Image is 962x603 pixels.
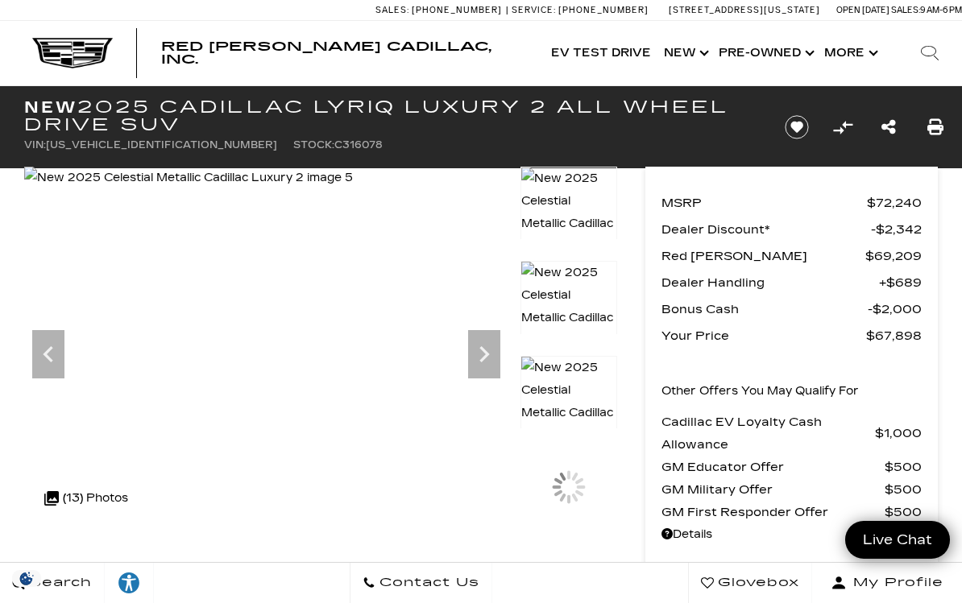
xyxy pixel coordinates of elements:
div: Next [468,330,500,378]
button: More [818,21,881,85]
a: Service: [PHONE_NUMBER] [506,6,653,14]
strong: New [24,97,77,117]
span: Cadillac EV Loyalty Cash Allowance [661,411,875,456]
a: [STREET_ADDRESS][US_STATE] [669,5,820,15]
span: GM Educator Offer [661,456,885,478]
span: Open [DATE] [836,5,889,15]
a: Share this New 2025 Cadillac LYRIQ Luxury 2 All Wheel Drive SUV [881,116,896,138]
span: Glovebox [714,572,799,594]
span: Search [25,572,92,594]
a: GM First Responder Offer $500 [661,501,922,523]
span: C316078 [334,139,383,151]
span: MSRP [661,192,867,214]
span: [US_VEHICLE_IDENTIFICATION_NUMBER] [46,139,277,151]
span: $2,342 [871,218,922,241]
span: Dealer Discount* [661,218,871,241]
a: Red [PERSON_NAME] Cadillac, Inc. [161,40,529,66]
span: $500 [885,456,922,478]
span: Red [PERSON_NAME] Cadillac, Inc. [161,39,491,67]
span: Service: [512,5,556,15]
button: Save vehicle [779,114,815,140]
span: GM Military Offer [661,478,885,501]
a: MSRP $72,240 [661,192,922,214]
img: New 2025 Celestial Metallic Cadillac Luxury 2 image 5 [24,167,353,189]
span: $72,240 [867,192,922,214]
a: Explore your accessibility options [105,563,154,603]
div: (13) Photos [36,479,136,518]
span: [PHONE_NUMBER] [412,5,502,15]
span: $69,209 [865,245,922,267]
a: EV Test Drive [545,21,657,85]
span: $2,000 [868,298,922,320]
a: Glovebox [688,563,812,603]
p: Other Offers You May Qualify For [661,380,859,403]
span: Sales: [375,5,409,15]
span: Dealer Handling [661,271,879,294]
div: Explore your accessibility options [105,571,153,595]
h1: 2025 Cadillac LYRIQ Luxury 2 All Wheel Drive SUV [24,98,757,134]
span: My Profile [847,572,943,594]
a: Details [661,523,922,546]
span: $689 [879,271,922,294]
span: $500 [885,478,922,501]
span: $1,000 [875,422,922,444]
button: Compare Vehicle [831,115,855,139]
span: Contact Us [375,572,479,594]
div: Search [898,21,962,85]
img: Cadillac Dark Logo with Cadillac White Text [32,38,113,68]
img: New 2025 Celestial Metallic Cadillac Luxury 2 image 6 [520,261,617,375]
a: Contact Us [350,563,492,603]
span: Your Price [661,324,866,347]
span: GM First Responder Offer [661,501,885,523]
a: Bonus Cash $2,000 [661,298,922,320]
span: 9 AM-6 PM [920,5,962,15]
img: New 2025 Celestial Metallic Cadillac Luxury 2 image 7 [520,356,617,470]
a: GM Educator Offer $500 [661,456,922,478]
a: Red [PERSON_NAME] $69,209 [661,245,922,267]
div: Privacy Settings [8,570,45,587]
span: VIN: [24,139,46,151]
a: Your Price $67,898 [661,324,922,347]
span: Stock: [293,139,334,151]
span: [PHONE_NUMBER] [558,5,649,15]
span: Bonus Cash [661,298,868,320]
a: GM Military Offer $500 [661,478,922,501]
span: Red [PERSON_NAME] [661,245,865,267]
a: Dealer Handling $689 [661,271,922,294]
span: $67,898 [866,324,922,347]
a: Cadillac EV Loyalty Cash Allowance $1,000 [661,411,922,456]
a: Dealer Discount* $2,342 [661,218,922,241]
div: Previous [32,330,64,378]
a: Print this New 2025 Cadillac LYRIQ Luxury 2 All Wheel Drive SUV [927,116,943,138]
button: Open user profile menu [812,563,962,603]
a: Sales: [PHONE_NUMBER] [375,6,506,14]
a: New [657,21,712,85]
span: $500 [885,501,922,523]
span: Sales: [891,5,920,15]
a: Pre-Owned [712,21,818,85]
img: New 2025 Celestial Metallic Cadillac Luxury 2 image 5 [520,167,617,281]
a: Live Chat [845,521,950,559]
span: Live Chat [855,531,940,549]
